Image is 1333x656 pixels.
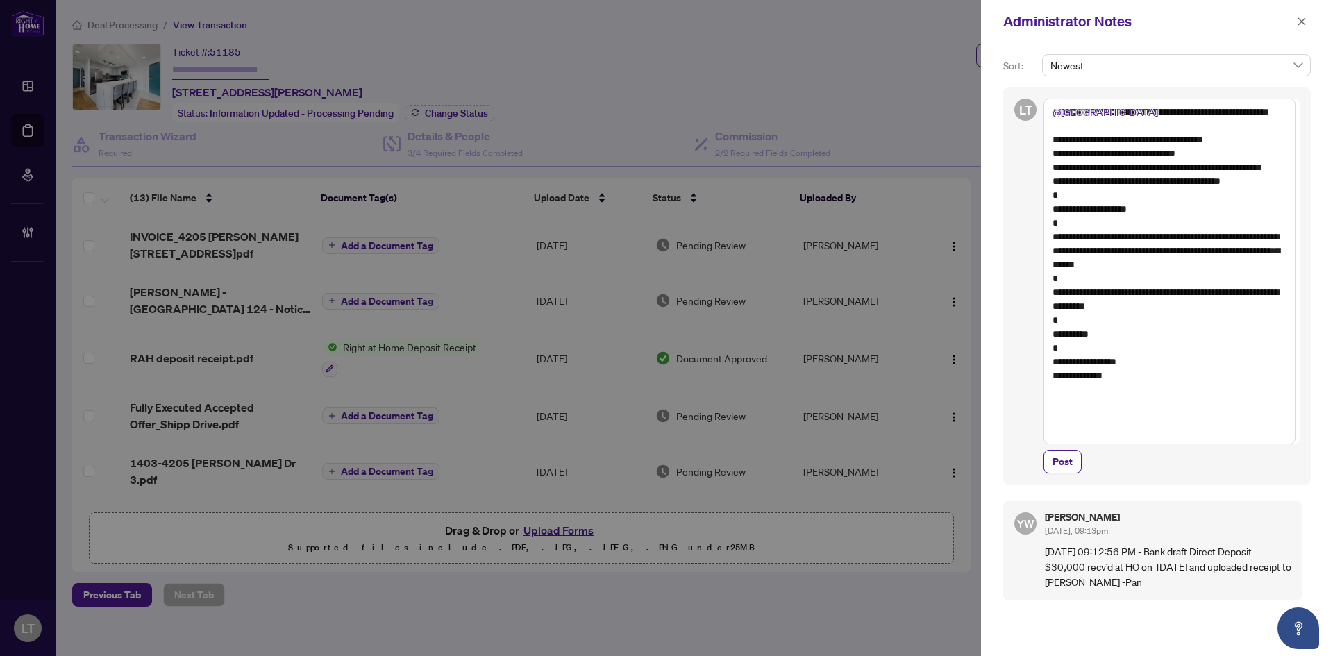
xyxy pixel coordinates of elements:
span: LT [1019,100,1032,119]
span: close [1297,17,1307,26]
button: Open asap [1277,607,1319,649]
p: [DATE] 09:12:56 PM - Bank draft Direct Deposit $30,000 recv’d at HO on [DATE] and uploaded receip... [1045,544,1291,589]
p: Sort: [1003,58,1037,74]
button: Post [1043,450,1082,473]
span: Post [1053,451,1073,473]
span: YW [1017,515,1034,532]
h5: [PERSON_NAME] [1045,512,1291,522]
span: [DATE], 09:13pm [1045,525,1108,536]
div: Administrator Notes [1003,11,1293,32]
span: Newest [1050,55,1302,76]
